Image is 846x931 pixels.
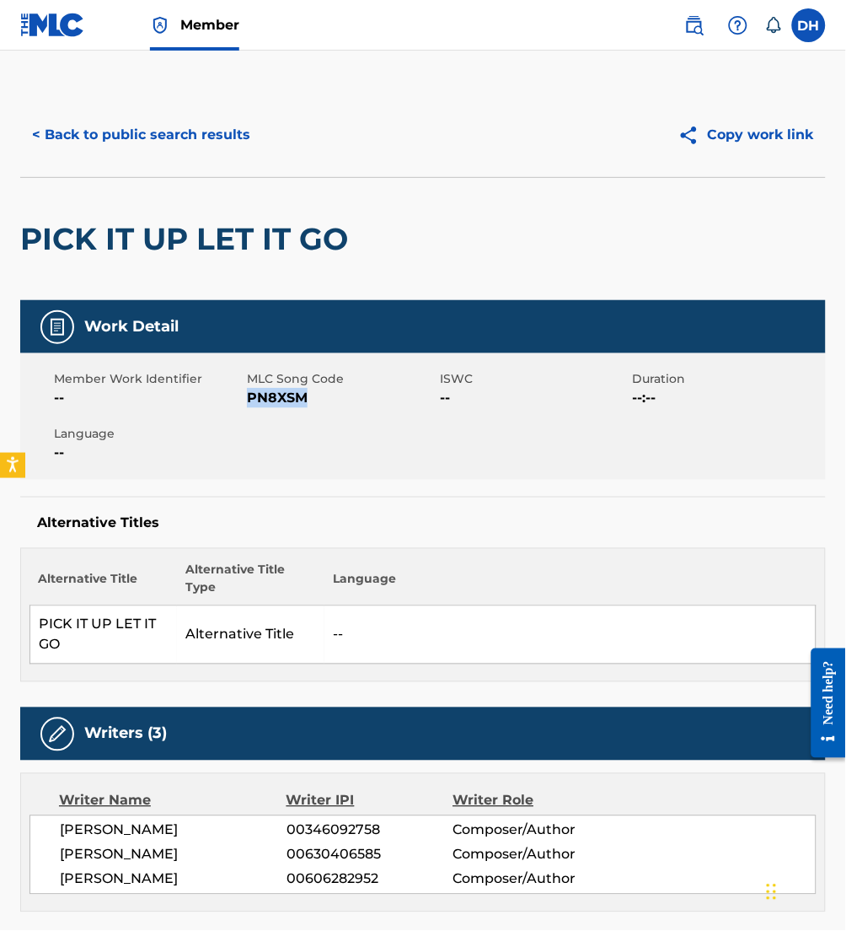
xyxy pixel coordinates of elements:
iframe: Resource Center [799,636,846,772]
th: Alternative Title Type [177,562,324,606]
span: [PERSON_NAME] [60,869,286,890]
td: PICK IT UP LET IT GO [30,606,178,665]
img: Top Rightsholder [150,15,170,35]
iframe: Chat Widget [762,850,846,931]
button: < Back to public search results [20,114,262,156]
span: Member Work Identifier [54,370,243,388]
div: Drag [767,867,777,918]
span: Duration [633,370,822,388]
div: Writer Name [59,791,286,811]
span: Member [180,15,239,35]
span: 00630406585 [286,845,452,865]
div: Notifications [765,17,782,34]
span: --:-- [633,388,822,408]
span: [PERSON_NAME] [60,821,286,841]
span: Composer/Author [452,845,603,865]
span: [PERSON_NAME] [60,845,286,865]
h5: Writers (3) [84,724,167,744]
span: Language [54,425,243,443]
span: -- [54,388,243,408]
td: -- [324,606,816,665]
span: ISWC [440,370,629,388]
div: Help [721,8,755,42]
span: MLC Song Code [247,370,436,388]
h2: PICK IT UP LET IT GO [20,220,356,258]
span: -- [54,443,243,463]
th: Alternative Title [30,562,178,606]
a: Public Search [677,8,711,42]
div: Writer IPI [286,791,453,811]
div: Writer Role [452,791,604,811]
span: -- [440,388,629,408]
h5: Alternative Titles [37,514,809,531]
img: search [684,15,704,35]
img: MLC Logo [20,13,85,37]
td: Alternative Title [177,606,324,665]
div: User Menu [792,8,826,42]
th: Language [324,562,816,606]
span: 00606282952 [286,869,452,890]
img: Copy work link [678,125,708,146]
button: Copy work link [667,114,826,156]
img: Writers [47,724,67,745]
h5: Work Detail [84,317,179,336]
img: Work Detail [47,317,67,337]
span: Composer/Author [452,869,603,890]
span: 00346092758 [286,821,452,841]
img: help [728,15,748,35]
span: PN8XSM [247,388,436,408]
span: Composer/Author [452,821,603,841]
